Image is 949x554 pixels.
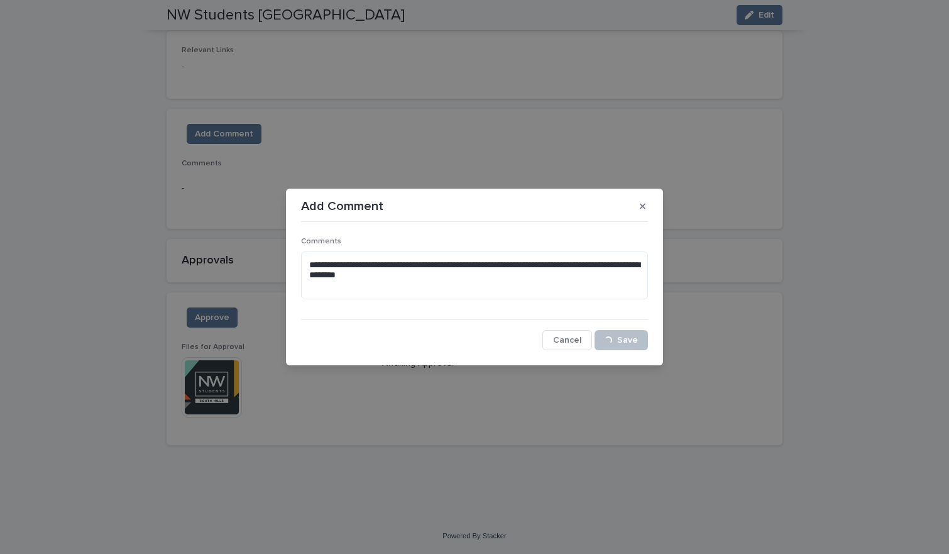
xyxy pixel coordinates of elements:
button: Cancel [542,330,592,350]
span: Cancel [553,336,581,345]
p: Add Comment [301,199,383,214]
button: Save [595,330,648,350]
span: Comments [301,238,341,245]
span: Save [617,336,638,345]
